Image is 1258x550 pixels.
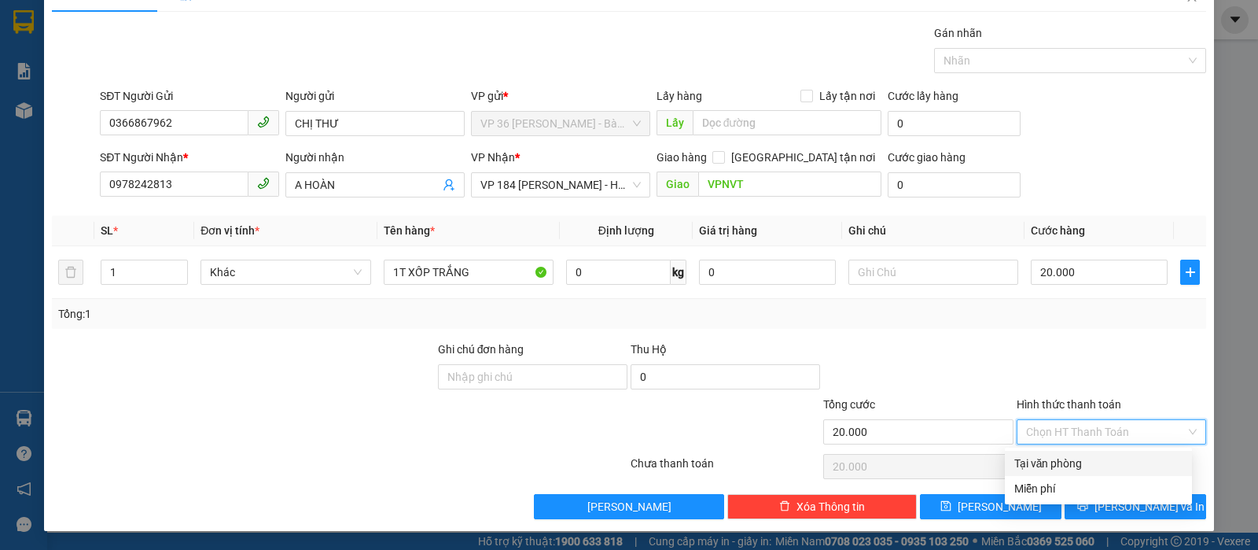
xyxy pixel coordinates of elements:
[693,110,882,135] input: Dọc đường
[534,494,723,519] button: [PERSON_NAME]
[842,216,1024,246] th: Ghi chú
[58,305,487,323] div: Tổng: 1
[598,224,654,237] span: Định lượng
[1014,455,1183,472] div: Tại văn phòng
[384,260,554,285] input: VD: Bàn, Ghế
[257,177,270,190] span: phone
[631,343,667,356] span: Thu Hộ
[443,179,455,191] span: user-add
[100,87,279,105] div: SĐT Người Gửi
[934,27,982,39] label: Gán nhãn
[888,172,1021,197] input: Cước giao hàng
[285,87,465,105] div: Người gửi
[958,498,1042,515] span: [PERSON_NAME]
[657,151,707,164] span: Giao hàng
[438,364,627,389] input: Ghi chú đơn hàng
[1065,494,1206,519] button: printer[PERSON_NAME] và In
[1094,498,1205,515] span: [PERSON_NAME] và In
[813,87,881,105] span: Lấy tận nơi
[471,87,650,105] div: VP gửi
[480,112,641,135] span: VP 36 Lê Thành Duy - Bà Rịa
[888,90,958,102] label: Cước lấy hàng
[1014,480,1183,497] div: Miễn phí
[1181,266,1199,279] span: plus
[1017,398,1121,411] label: Hình thức thanh toán
[1031,224,1085,237] span: Cước hàng
[587,498,671,515] span: [PERSON_NAME]
[940,500,951,513] span: save
[1077,500,1088,513] span: printer
[101,224,113,237] span: SL
[888,151,966,164] label: Cước giao hàng
[384,224,435,237] span: Tên hàng
[438,343,524,356] label: Ghi chú đơn hàng
[210,260,361,284] span: Khác
[888,111,1021,136] input: Cước lấy hàng
[480,173,641,197] span: VP 184 Nguyễn Văn Trỗi - HCM
[657,90,702,102] span: Lấy hàng
[727,494,917,519] button: deleteXóa Thông tin
[779,500,790,513] span: delete
[848,260,1018,285] input: Ghi Chú
[1180,260,1200,285] button: plus
[699,260,836,285] input: 0
[699,224,757,237] span: Giá trị hàng
[58,260,83,285] button: delete
[100,149,279,166] div: SĐT Người Nhận
[657,172,698,197] span: Giao
[285,149,465,166] div: Người nhận
[629,455,822,482] div: Chưa thanh toán
[725,149,881,166] span: [GEOGRAPHIC_DATA] tận nơi
[823,398,875,411] span: Tổng cước
[796,498,865,515] span: Xóa Thông tin
[257,116,270,128] span: phone
[671,260,686,285] span: kg
[200,224,259,237] span: Đơn vị tính
[920,494,1061,519] button: save[PERSON_NAME]
[698,172,882,197] input: Dọc đường
[471,151,515,164] span: VP Nhận
[657,110,693,135] span: Lấy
